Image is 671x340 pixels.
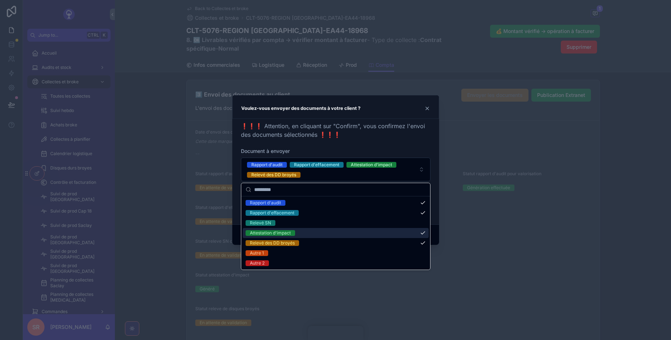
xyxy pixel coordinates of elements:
div: Rapport d'effacement [250,210,294,216]
div: Suggestions [241,196,430,270]
div: Attestation d'impact [351,162,392,168]
button: Select Button [241,158,430,181]
button: Unselect RELEVE_DES_DD_BROYES [247,171,300,178]
button: Unselect RAPPORT_DAUDIT [247,161,287,168]
div: Attestation d'impact [250,230,291,236]
div: Autre 1 [250,250,264,256]
div: Autre 2 [250,260,265,266]
button: Unselect RAPPORT_DEFFACEMENT [290,161,344,168]
span: ❗❗❗ Attention, en cliquant sur "Confirm", vous confirmez l'envoi des documents sélectionnés ❗❗❗ [241,122,425,138]
div: Rapport d'audit [250,200,281,206]
button: Unselect ATTESTATION_DIMPACT [346,161,396,168]
div: Relevé des DD broyés [250,240,295,246]
div: Rapport d'effacement [294,162,339,168]
div: Relevé des DD broyés [251,172,296,178]
span: Document à envoyer [241,148,290,154]
h3: Voulez-vous envoyer des documents à votre client ? [241,104,360,113]
div: Rapport d'audit [251,162,283,168]
div: Relevé SN [250,220,271,226]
